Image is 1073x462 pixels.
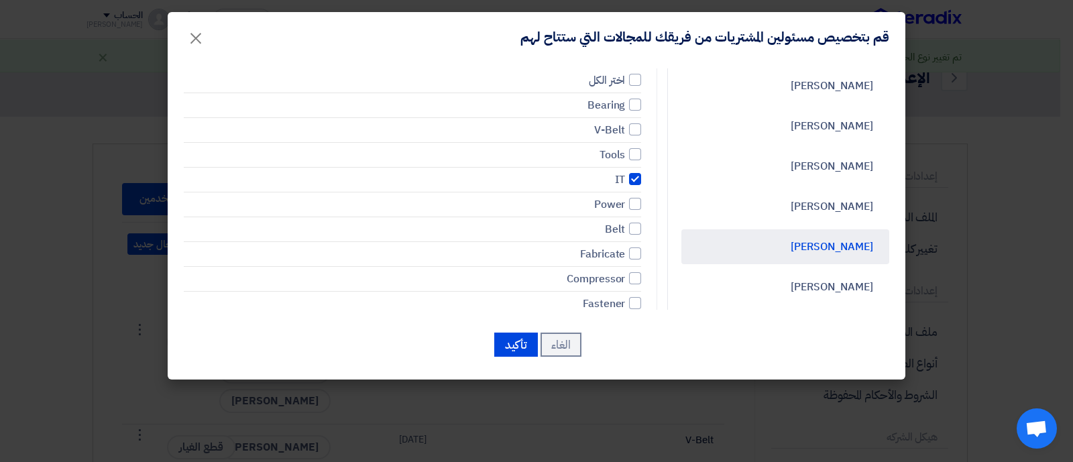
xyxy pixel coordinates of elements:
span: Compressor [567,271,625,287]
span: Fabricate [580,246,625,262]
div: Open chat [1017,408,1057,449]
span: Tools [600,147,626,163]
span: Power [594,196,626,213]
span: Belt [605,221,626,237]
a: [PERSON_NAME] [681,149,889,184]
a: [PERSON_NAME] [681,270,889,304]
a: [PERSON_NAME] [681,68,889,103]
span: Bearing [587,97,625,113]
span: IT [615,172,626,188]
span: × [188,17,204,58]
span: Fastener [583,296,625,312]
span: V-Belt [594,122,625,138]
a: [PERSON_NAME] [681,109,889,143]
a: [PERSON_NAME] [681,229,889,264]
button: Close [177,21,215,48]
span: اختر الكل [589,72,625,89]
h4: قم بتخصيص مسئولين المشتريات من فريقك للمجالات التي ستتاح لهم [520,28,889,46]
a: [PERSON_NAME] [681,189,889,224]
button: الغاء [541,333,581,357]
button: تأكيد [494,333,538,357]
